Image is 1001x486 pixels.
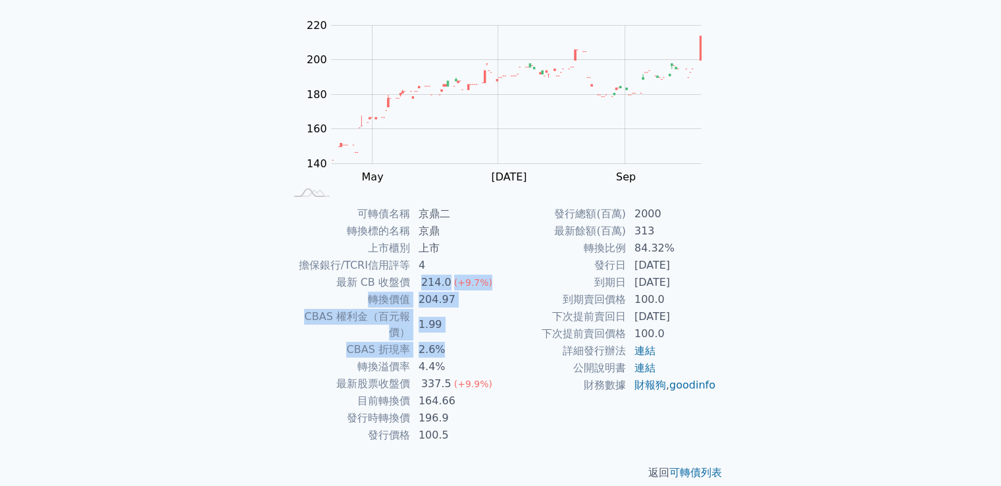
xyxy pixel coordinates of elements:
tspan: Sep [616,171,636,183]
a: goodinfo [669,379,715,391]
td: CBAS 折現率 [285,341,411,358]
td: [DATE] [627,257,717,274]
td: 下次提前賣回日 [501,308,627,325]
td: 84.32% [627,240,717,257]
td: 發行總額(百萬) [501,205,627,223]
td: [DATE] [627,274,717,291]
td: 100.5 [411,427,501,444]
td: 可轉債名稱 [285,205,411,223]
td: 轉換比例 [501,240,627,257]
p: 返回 [269,465,732,481]
td: 下次提前賣回價格 [501,325,627,342]
a: 可轉債列表 [669,466,722,479]
td: 最新 CB 收盤價 [285,274,411,291]
td: 京鼎二 [411,205,501,223]
td: 轉換價值 [285,291,411,308]
td: 100.0 [627,291,717,308]
a: 連結 [634,344,655,357]
span: (+9.7%) [454,277,492,288]
td: 發行日 [501,257,627,274]
td: CBAS 權利金（百元報價） [285,308,411,341]
tspan: 220 [307,19,327,32]
a: 連結 [634,362,655,374]
td: 313 [627,223,717,240]
div: 337.5 [419,376,454,392]
td: 2000 [627,205,717,223]
td: 4 [411,257,501,274]
td: 發行價格 [285,427,411,444]
g: Chart [299,19,721,210]
td: 發行時轉換價 [285,410,411,427]
td: 轉換溢價率 [285,358,411,375]
tspan: 180 [307,88,327,101]
td: 公開說明書 [501,360,627,377]
td: 164.66 [411,392,501,410]
td: 196.9 [411,410,501,427]
td: 擔保銀行/TCRI信用評等 [285,257,411,274]
td: 財務數據 [501,377,627,394]
td: 最新餘額(百萬) [501,223,627,240]
td: 1.99 [411,308,501,341]
td: 到期日 [501,274,627,291]
td: 到期賣回價格 [501,291,627,308]
td: 最新股票收盤價 [285,375,411,392]
tspan: May [361,171,383,183]
tspan: [DATE] [491,171,526,183]
td: 上市 [411,240,501,257]
td: 目前轉換價 [285,392,411,410]
td: 詳細發行辦法 [501,342,627,360]
td: , [627,377,717,394]
td: 轉換標的名稱 [285,223,411,240]
tspan: 140 [307,157,327,170]
td: [DATE] [627,308,717,325]
td: 2.6% [411,341,501,358]
td: 100.0 [627,325,717,342]
div: 214.0 [419,275,454,290]
td: 204.97 [411,291,501,308]
g: Series [332,36,701,160]
a: 財報狗 [634,379,666,391]
div: 聊天小工具 [935,423,1001,486]
td: 上市櫃別 [285,240,411,257]
span: (+9.9%) [454,379,492,389]
tspan: 200 [307,53,327,66]
iframe: Chat Widget [935,423,1001,486]
tspan: 160 [307,122,327,135]
td: 4.4% [411,358,501,375]
td: 京鼎 [411,223,501,240]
